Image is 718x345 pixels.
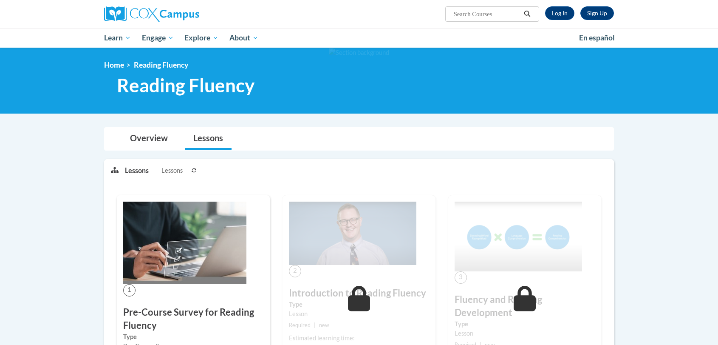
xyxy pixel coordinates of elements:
span: Required [289,322,311,328]
a: Overview [122,128,176,150]
span: 1 [123,284,136,297]
input: Search Courses [453,9,521,19]
button: Search [521,9,534,19]
label: Type [455,319,595,329]
span: Reading Fluency [117,74,254,97]
p: Lessons [125,166,149,175]
div: Estimated learning time: [289,334,429,343]
img: Course Image [455,202,582,271]
a: About [224,28,264,48]
div: Lesson [455,329,595,338]
span: Reading Fluency [134,60,188,69]
a: En español [574,29,620,47]
h3: Pre-Course Survey for Reading Fluency [123,306,263,332]
span: Engage [142,33,174,43]
span: Learn [104,33,131,43]
a: Engage [136,28,179,48]
a: Home [104,60,124,69]
img: Course Image [289,202,416,265]
a: Learn [99,28,136,48]
span: En español [579,33,615,42]
span: Lessons [161,166,183,175]
a: Log In [545,6,574,20]
a: Cox Campus [104,6,266,22]
label: Type [123,332,263,342]
img: Cox Campus [104,6,199,22]
a: Register [580,6,614,20]
span: new [319,322,329,328]
a: Lessons [185,128,232,150]
h3: Fluency and Reading Development [455,293,595,319]
h3: Introduction to Reading Fluency [289,287,429,300]
span: About [229,33,258,43]
div: Main menu [91,28,627,48]
span: 3 [455,271,467,284]
img: Course Image [123,202,246,284]
span: Explore [184,33,218,43]
a: Explore [179,28,224,48]
span: 2 [289,265,301,277]
label: Type [289,300,429,309]
span: | [314,322,316,328]
img: Section background [329,48,389,57]
div: Lesson [289,309,429,319]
